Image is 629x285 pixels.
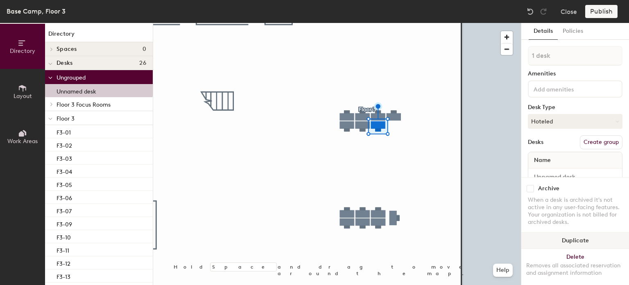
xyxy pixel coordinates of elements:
span: Layout [14,93,32,100]
p: F3-03 [57,153,72,162]
p: F3-02 [57,140,72,149]
p: F3-01 [57,127,71,136]
button: Duplicate [521,233,629,249]
div: Archive [538,185,559,192]
p: F3-13 [57,271,70,280]
button: Create group [580,135,622,149]
p: F3-05 [57,179,72,189]
button: DeleteRemoves all associated reservation and assignment information [521,249,629,285]
span: Name [530,153,555,168]
span: Work Areas [7,138,38,145]
input: Add amenities [532,84,606,93]
span: Spaces [57,46,77,52]
span: Desks [57,60,72,66]
button: Hoteled [528,114,622,129]
p: Unnamed desk [57,86,96,95]
h1: Directory [45,30,153,42]
button: Close [561,5,577,18]
p: F3-09 [57,219,72,228]
p: F3-06 [57,192,72,202]
div: When a desk is archived it's not active in any user-facing features. Your organization is not bil... [528,196,622,226]
div: Desk Type [528,104,622,111]
input: Unnamed desk [530,171,620,182]
p: F3-12 [57,258,70,267]
span: Ungrouped [57,74,86,81]
div: Amenities [528,71,622,77]
p: F3-04 [57,166,72,176]
p: F3-11 [57,245,69,254]
div: Base Camp, Floor 3 [7,6,66,16]
span: 26 [139,60,146,66]
button: Details [529,23,558,40]
img: Redo [539,7,548,16]
div: Desks [528,139,543,146]
button: Policies [558,23,588,40]
img: Undo [526,7,534,16]
div: Removes all associated reservation and assignment information [526,262,624,277]
span: Floor 3 Focus Rooms [57,101,111,108]
span: Directory [10,48,35,55]
p: F3-07 [57,205,72,215]
button: Help [493,264,513,277]
p: F3-10 [57,232,71,241]
span: 0 [143,46,146,52]
span: Floor 3 [57,115,75,122]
